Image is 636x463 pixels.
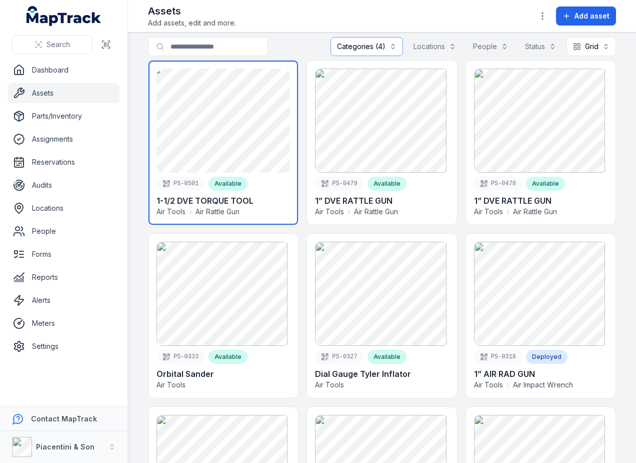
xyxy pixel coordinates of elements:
a: Reports [8,267,119,287]
a: People [8,221,119,241]
a: Meters [8,313,119,333]
a: MapTrack [26,6,101,26]
a: Assignments [8,129,119,149]
strong: Piacentini & Son [36,442,94,451]
a: Audits [8,175,119,195]
strong: Contact MapTrack [31,414,97,423]
a: Locations [8,198,119,218]
button: Grid [566,37,616,56]
a: Dashboard [8,60,119,80]
a: Parts/Inventory [8,106,119,126]
span: Add assets, edit and more. [148,18,236,28]
button: Status [518,37,562,56]
span: Add asset [574,11,609,21]
button: People [466,37,514,56]
button: Add asset [556,7,616,26]
button: Search [12,35,92,54]
a: Forms [8,244,119,264]
a: Settings [8,336,119,356]
span: Search [46,40,70,50]
h2: Assets [148,4,236,18]
a: Assets [8,83,119,103]
a: Alerts [8,290,119,310]
a: Reservations [8,152,119,172]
